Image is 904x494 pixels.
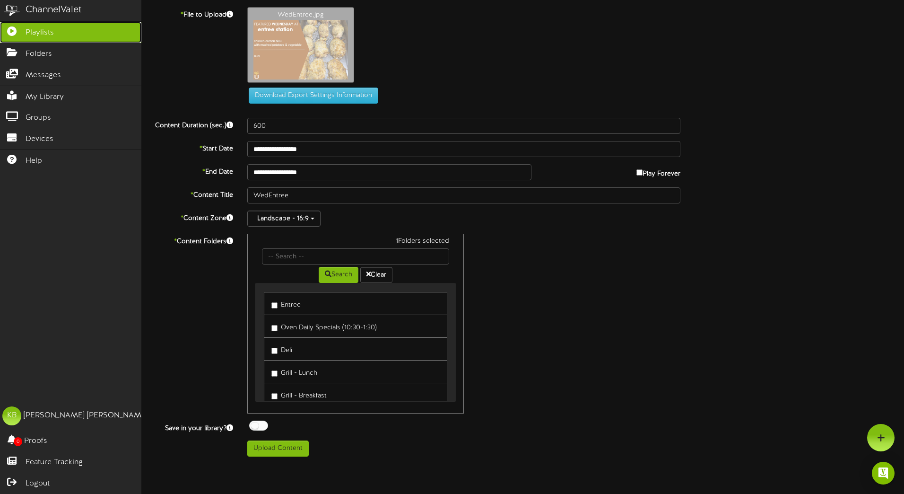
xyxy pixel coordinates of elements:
[271,370,278,377] input: Grill - Lunch
[247,211,321,227] button: Landscape - 16:9
[271,388,327,401] label: Grill - Breakfast
[872,462,895,485] div: Open Intercom Messenger
[14,437,22,446] span: 0
[247,441,309,457] button: Upload Content
[271,393,278,399] input: Grill - Breakfast
[249,88,378,104] button: Download Export Settings Information
[26,156,42,167] span: Help
[271,302,278,309] input: Entree
[26,113,51,123] span: Groups
[271,365,317,378] label: Grill - Lunch
[24,410,148,421] div: [PERSON_NAME] [PERSON_NAME]
[247,187,680,203] input: Title of this Content
[271,297,301,310] label: Entree
[636,169,643,176] input: Play Forever
[24,436,47,447] span: Proofs
[636,164,680,179] label: Play Forever
[244,92,378,99] a: Download Export Settings Information
[271,325,278,331] input: Oven Daily Specials (10:30-1:30)
[319,267,358,283] button: Search
[26,27,54,38] span: Playlists
[26,478,50,489] span: Logout
[271,320,377,333] label: Oven Daily Specials (10:30-1:30)
[271,343,292,355] label: Deli
[26,134,53,145] span: Devices
[271,348,278,354] input: Deli
[262,248,449,265] input: -- Search --
[26,457,83,468] span: Feature Tracking
[26,3,82,17] div: ChannelValet
[360,267,392,283] button: Clear
[255,237,456,248] div: 1 Folders selected
[2,406,21,425] div: KB
[26,92,64,103] span: My Library
[26,70,61,81] span: Messages
[26,49,52,60] span: Folders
